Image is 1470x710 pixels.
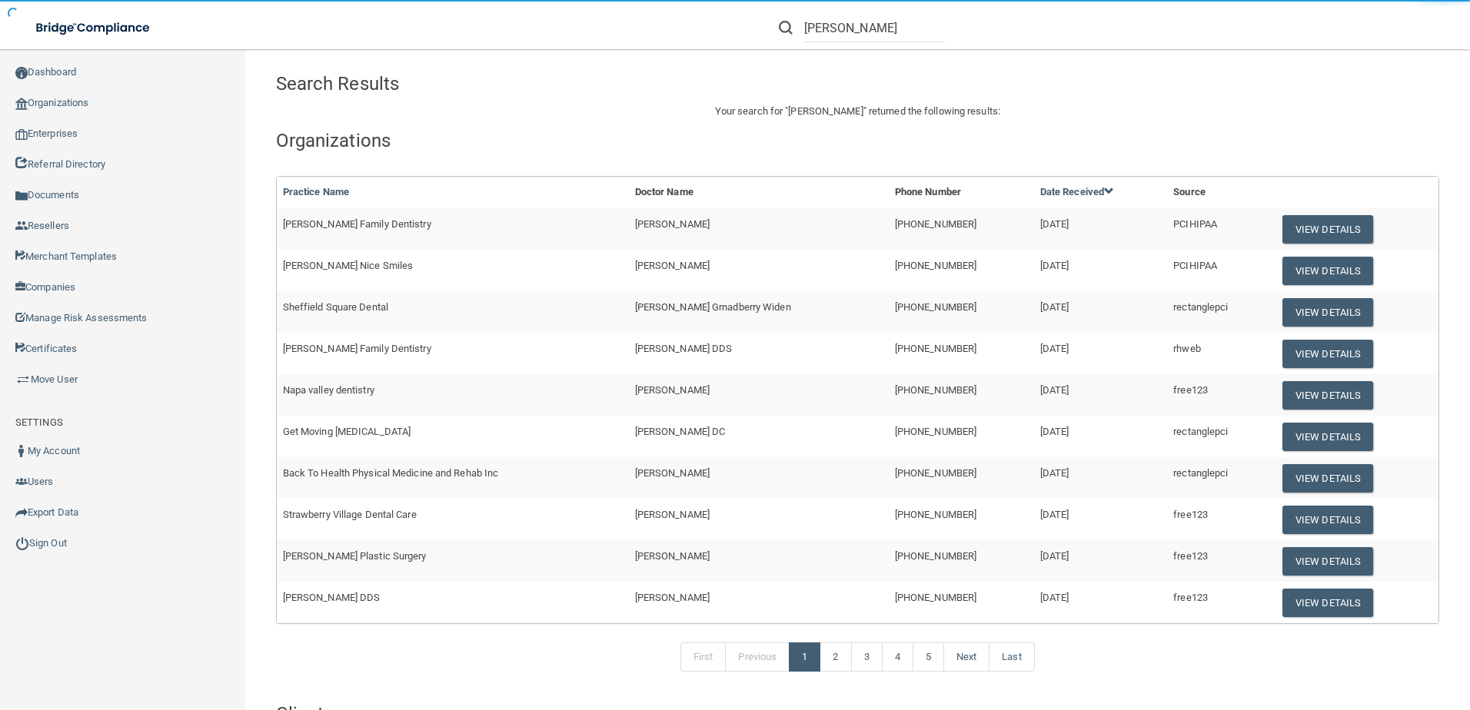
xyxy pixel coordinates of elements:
[15,220,28,232] img: ic_reseller.de258add.png
[1282,423,1373,451] button: View Details
[1040,550,1069,562] span: [DATE]
[635,218,710,230] span: [PERSON_NAME]
[1173,592,1208,603] span: free123
[1040,467,1069,479] span: [DATE]
[15,372,31,387] img: briefcase.64adab9b.png
[635,467,710,479] span: [PERSON_NAME]
[895,509,976,520] span: [PHONE_NUMBER]
[1040,260,1069,271] span: [DATE]
[283,218,431,230] span: [PERSON_NAME] Family Dentistry
[1282,215,1373,244] button: View Details
[1282,464,1373,493] button: View Details
[788,105,863,117] span: [PERSON_NAME]
[1040,509,1069,520] span: [DATE]
[15,413,63,432] label: SETTINGS
[895,426,976,437] span: [PHONE_NUMBER]
[680,642,727,672] a: First
[15,536,29,550] img: ic_power_dark.7ecde6b1.png
[1040,218,1069,230] span: [DATE]
[1282,506,1373,534] button: View Details
[15,190,28,202] img: icon-documents.8dae5593.png
[635,260,710,271] span: [PERSON_NAME]
[895,592,976,603] span: [PHONE_NUMBER]
[15,98,28,110] img: organization-icon.f8decf85.png
[283,592,381,603] span: [PERSON_NAME] DDS
[283,301,388,313] span: Sheffield Square Dental
[15,476,28,488] img: icon-users.e205127d.png
[276,102,1439,121] p: Your search for " " returned the following results:
[283,467,499,479] span: Back To Health Physical Medicine and Rehab Inc
[1173,343,1201,354] span: rhweb
[15,445,28,457] img: ic_user_dark.df1a06c3.png
[1282,589,1373,617] button: View Details
[635,384,710,396] span: [PERSON_NAME]
[635,426,726,437] span: [PERSON_NAME] DC
[789,642,820,672] a: 1
[1173,260,1217,271] span: PCIHIPAA
[1040,186,1114,197] a: Date Received
[913,642,944,672] a: 5
[23,12,165,44] img: bridge_compliance_login_screen.278c3ca4.svg
[882,642,913,672] a: 4
[989,642,1034,672] a: Last
[276,74,747,94] h4: Search Results
[283,509,417,520] span: Strawberry Village Dental Care
[779,21,793,35] img: ic-search.3b580494.png
[283,550,427,562] span: [PERSON_NAME] Plastic Surgery
[943,642,989,672] a: Next
[1167,177,1271,208] th: Source
[1173,550,1208,562] span: free123
[283,260,414,271] span: [PERSON_NAME] Nice Smiles
[635,509,710,520] span: [PERSON_NAME]
[851,642,883,672] a: 3
[629,177,889,208] th: Doctor Name
[635,301,791,313] span: [PERSON_NAME] Grnadberry Widen
[635,550,710,562] span: [PERSON_NAME]
[895,301,976,313] span: [PHONE_NUMBER]
[804,14,945,42] input: Search
[1282,340,1373,368] button: View Details
[283,343,431,354] span: [PERSON_NAME] Family Dentistry
[1282,547,1373,576] button: View Details
[1282,381,1373,410] button: View Details
[1040,592,1069,603] span: [DATE]
[276,131,1439,151] h4: Organizations
[15,129,28,140] img: enterprise.0d942306.png
[889,177,1034,208] th: Phone Number
[1040,343,1069,354] span: [DATE]
[1282,257,1373,285] button: View Details
[1040,384,1069,396] span: [DATE]
[1040,301,1069,313] span: [DATE]
[1173,509,1208,520] span: free123
[1282,298,1373,327] button: View Details
[895,550,976,562] span: [PHONE_NUMBER]
[895,343,976,354] span: [PHONE_NUMBER]
[635,343,733,354] span: [PERSON_NAME] DDS
[283,384,374,396] span: Napa valley dentistry
[283,426,411,437] span: Get Moving [MEDICAL_DATA]
[895,467,976,479] span: [PHONE_NUMBER]
[725,642,790,672] a: Previous
[635,592,710,603] span: [PERSON_NAME]
[15,506,28,519] img: icon-export.b9366987.png
[1173,467,1228,479] span: rectanglepci
[1173,218,1217,230] span: PCIHIPAA
[895,260,976,271] span: [PHONE_NUMBER]
[1173,384,1208,396] span: free123
[15,67,28,79] img: ic_dashboard_dark.d01f4a41.png
[1040,426,1069,437] span: [DATE]
[283,186,349,197] a: Practice Name
[1173,301,1228,313] span: rectanglepci
[895,218,976,230] span: [PHONE_NUMBER]
[1173,426,1228,437] span: rectanglepci
[820,642,851,672] a: 2
[895,384,976,396] span: [PHONE_NUMBER]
